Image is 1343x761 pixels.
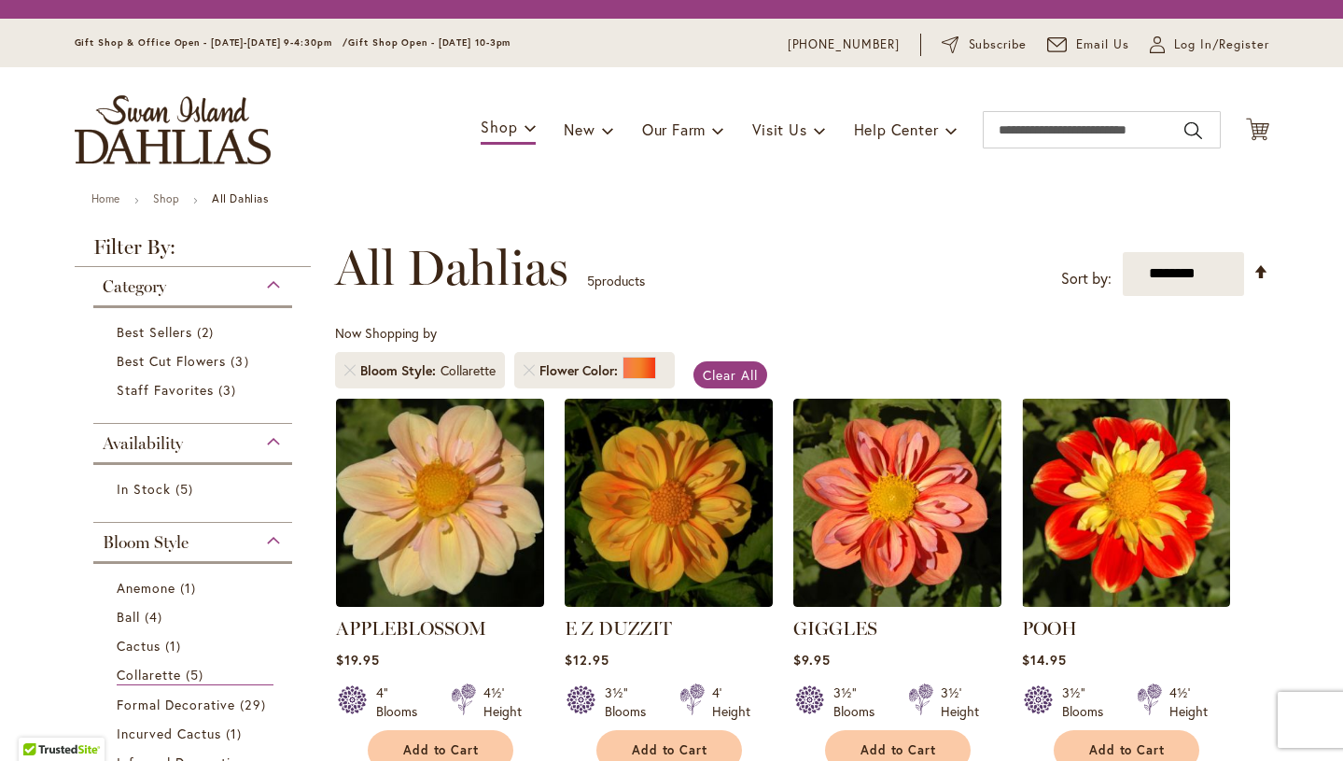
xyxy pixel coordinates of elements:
span: All Dahlias [335,240,568,296]
span: Best Cut Flowers [117,352,227,370]
a: In Stock 5 [117,479,274,499]
span: Staff Favorites [117,381,215,399]
div: Collarette [441,361,496,380]
span: Help Center [854,120,939,139]
img: POOH [1022,399,1230,607]
a: Cactus 1 [117,636,274,655]
div: 4" Blooms [376,683,428,721]
span: $14.95 [1022,651,1067,669]
a: Remove Flower Color Orange/Peach [524,365,535,376]
a: APPLEBLOSSOM [336,593,544,611]
span: Bloom Style [360,361,441,380]
span: $12.95 [565,651,609,669]
a: Home [91,191,120,205]
span: $9.95 [793,651,831,669]
a: Formal Decorative 29 [117,695,274,714]
span: 5 [175,479,198,499]
a: POOH [1022,593,1230,611]
span: 1 [226,724,246,743]
span: Incurved Cactus [117,725,222,742]
span: 3 [218,380,241,400]
a: GIGGLES [793,617,877,640]
span: 5 [186,665,208,684]
span: Collarette [117,666,182,683]
span: Category [103,276,166,297]
a: APPLEBLOSSOM [336,617,486,640]
span: Now Shopping by [335,324,437,342]
a: Remove Bloom Style Collarette [344,365,356,376]
span: 29 [240,695,270,714]
span: Bloom Style [103,532,189,553]
img: APPLEBLOSSOM [336,399,544,607]
span: In Stock [117,480,171,498]
a: POOH [1022,617,1077,640]
span: 4 [145,607,167,627]
div: 3½" Blooms [605,683,657,721]
a: Staff Favorites [117,380,274,400]
a: Anemone 1 [117,578,274,598]
a: Best Cut Flowers [117,351,274,371]
span: 1 [165,636,186,655]
span: Ball [117,608,140,626]
span: Email Us [1076,35,1129,54]
a: Log In/Register [1150,35,1269,54]
span: Log In/Register [1174,35,1269,54]
div: 3½' Height [941,683,979,721]
span: Best Sellers [117,323,193,341]
a: Email Us [1047,35,1129,54]
div: 3½" Blooms [833,683,886,721]
span: Anemone [117,579,175,597]
a: Subscribe [942,35,1027,54]
img: GIGGLES [793,399,1001,607]
a: GIGGLES [793,593,1001,611]
span: Subscribe [969,35,1028,54]
a: Shop [153,191,179,205]
div: 3½" Blooms [1062,683,1114,721]
span: Add to Cart [632,742,708,758]
span: 1 [180,578,201,598]
div: 4½' Height [1169,683,1208,721]
span: Flower Color [539,361,623,380]
span: $19.95 [336,651,380,669]
img: E Z DUZZIT [565,399,773,607]
p: products [587,266,645,296]
div: 4½' Height [483,683,522,721]
span: Formal Decorative [117,696,236,713]
span: Clear All [703,366,758,384]
a: E Z DUZZIT [565,593,773,611]
a: Ball 4 [117,607,274,627]
span: Cactus [117,637,161,655]
a: Clear All [693,361,767,388]
span: Add to Cart [860,742,937,758]
a: Incurved Cactus 1 [117,724,274,743]
span: New [564,120,595,139]
a: Collarette 5 [117,665,274,685]
strong: Filter By: [75,237,312,267]
span: Gift Shop & Office Open - [DATE]-[DATE] 9-4:30pm / [75,36,349,49]
label: Sort by: [1061,261,1112,296]
span: Add to Cart [1089,742,1166,758]
div: 4' Height [712,683,750,721]
span: 5 [587,272,595,289]
a: E Z DUZZIT [565,617,672,640]
span: Our Farm [642,120,706,139]
span: Shop [481,117,517,136]
a: Best Sellers [117,322,274,342]
span: Gift Shop Open - [DATE] 10-3pm [348,36,511,49]
span: Availability [103,433,183,454]
span: 2 [197,322,218,342]
strong: All Dahlias [212,191,269,205]
a: [PHONE_NUMBER] [788,35,901,54]
span: Add to Cart [403,742,480,758]
a: store logo [75,95,271,164]
span: 3 [231,351,253,371]
span: Visit Us [752,120,806,139]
